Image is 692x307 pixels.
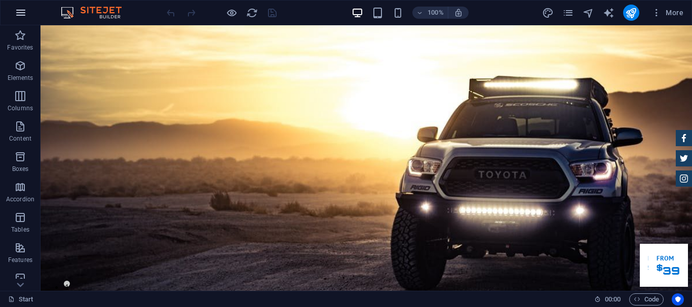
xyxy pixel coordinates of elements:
span: Code [634,293,659,305]
button: Click here to leave preview mode and continue editing [225,7,238,19]
p: Features [8,256,32,264]
button: pages [562,7,574,19]
p: Tables [11,226,29,234]
span: More [651,8,683,18]
img: Editor Logo [58,7,134,19]
button: Usercentrics [672,293,684,305]
h6: Session time [594,293,621,305]
p: Columns [8,104,33,112]
p: Accordion [6,195,34,203]
i: AI Writer [603,7,614,19]
h6: 100% [428,7,444,19]
p: Boxes [12,165,29,173]
button: design [542,7,554,19]
i: Publish [625,7,637,19]
p: Favorites [7,43,33,52]
span: : [612,295,613,303]
a: Click to cancel selection. Double-click to open Pages [8,293,33,305]
p: Content [9,135,31,143]
button: navigator [583,7,595,19]
button: 1 [23,255,29,261]
button: 100% [412,7,448,19]
i: Reload page [246,7,258,19]
p: Elements [8,74,33,82]
button: reload [246,7,258,19]
span: 00 00 [605,293,621,305]
button: text_generator [603,7,615,19]
button: publish [623,5,639,21]
i: Design (Ctrl+Alt+Y) [542,7,554,19]
button: More [647,5,687,21]
button: Code [629,293,664,305]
